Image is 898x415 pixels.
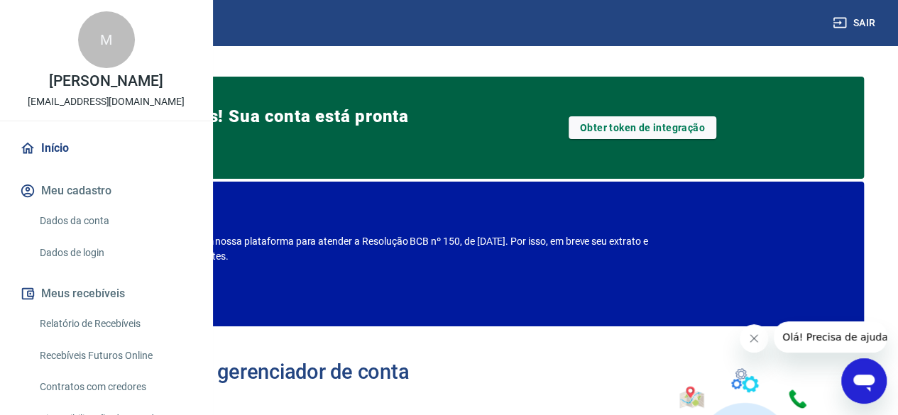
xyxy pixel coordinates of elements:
a: Obter token de integração [569,116,716,139]
a: Recebíveis Futuros Online [34,341,195,370]
div: M [78,11,135,68]
span: Olá! Precisa de ajuda? [9,10,119,21]
iframe: Mensagem da empresa [774,321,887,353]
span: Boas notícias! Sua conta está pronta para vender. [108,105,415,150]
h2: Bem-vindo(a) ao gerenciador de conta Vindi [62,360,449,406]
p: [EMAIL_ADDRESS][DOMAIN_NAME] [28,94,185,109]
p: Estamos realizando adequações em nossa plataforma para atender a Resolução BCB nº 150, de [DATE].... [55,234,685,264]
button: Sair [830,10,881,36]
a: Início [17,133,195,164]
a: Contratos com credores [34,372,195,402]
button: Meu cadastro [17,175,195,206]
iframe: Botão para abrir a janela de mensagens [841,358,887,404]
a: Relatório de Recebíveis [34,309,195,338]
iframe: Fechar mensagem [740,324,768,353]
p: [PERSON_NAME] [49,74,163,89]
a: Dados de login [34,238,195,267]
button: Meus recebíveis [17,278,195,309]
a: Dados da conta [34,206,195,236]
